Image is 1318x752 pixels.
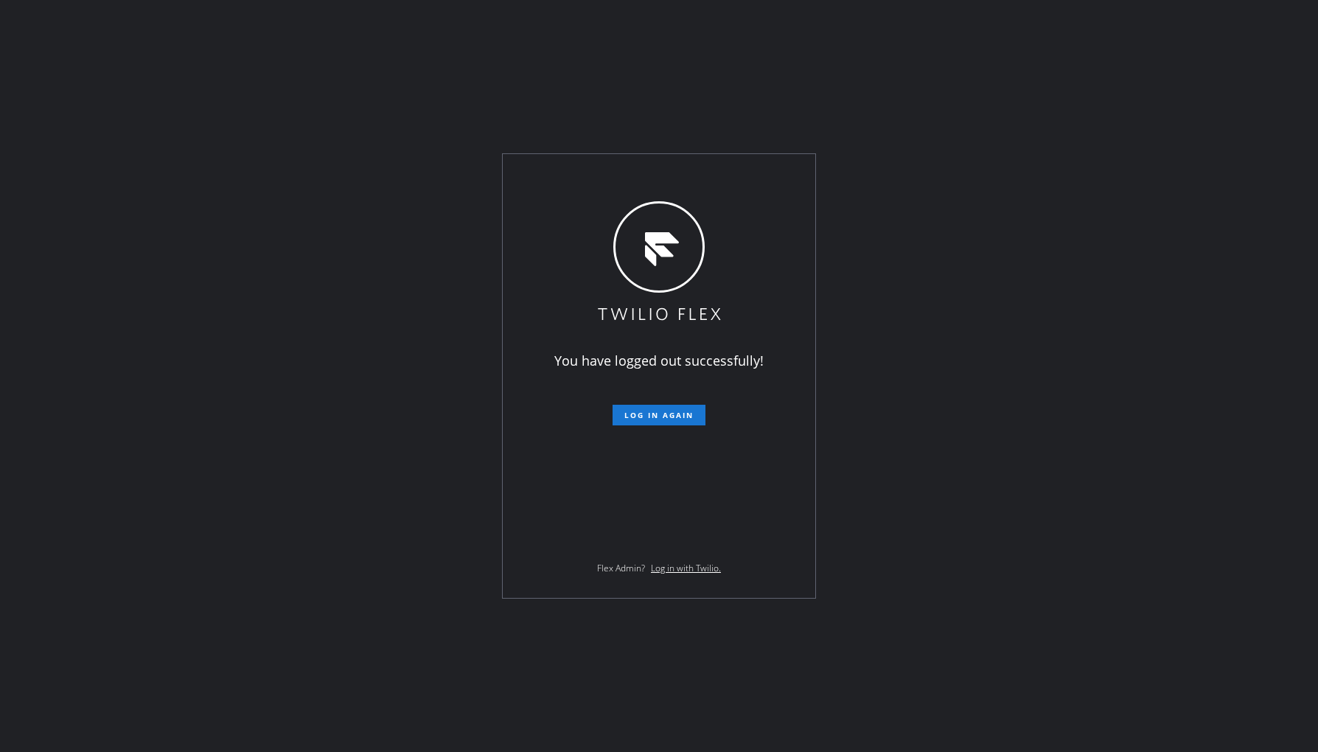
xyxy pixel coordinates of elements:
[554,352,764,369] span: You have logged out successfully!
[624,410,694,420] span: Log in again
[651,562,721,574] a: Log in with Twilio.
[613,405,705,425] button: Log in again
[597,562,645,574] span: Flex Admin?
